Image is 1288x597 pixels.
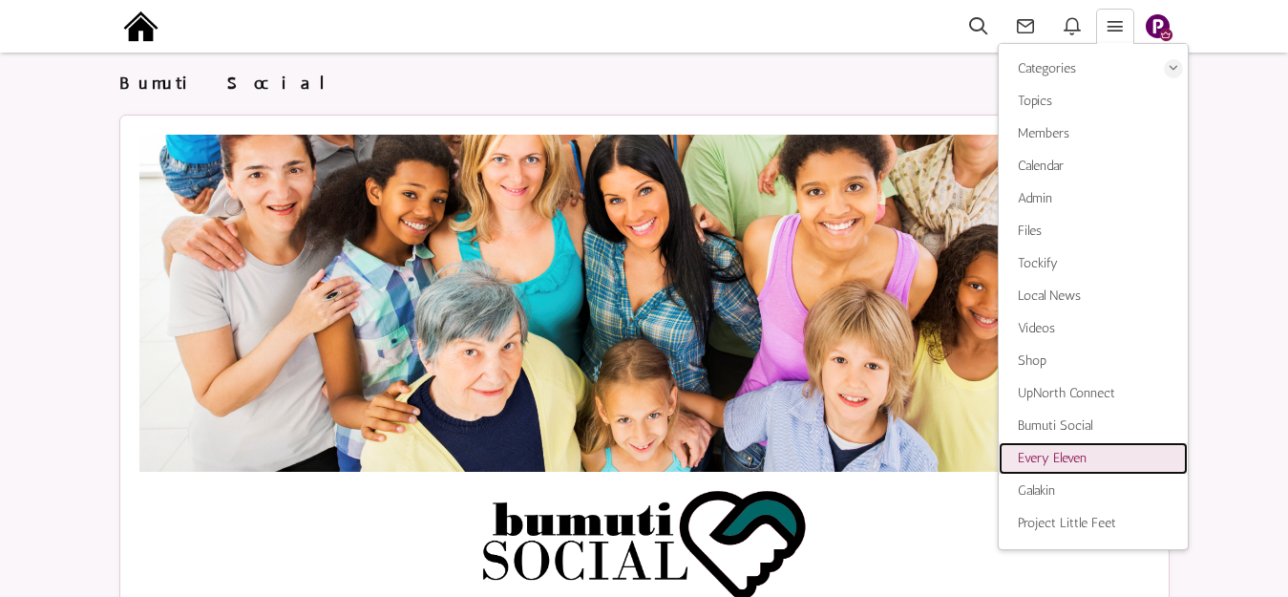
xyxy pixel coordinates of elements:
span: Files [1018,223,1042,239]
a: Shop [999,345,1188,377]
a: Topics [999,85,1188,117]
a: UpNorth Connect [999,377,1188,410]
a: Tockify [999,247,1188,280]
a: Project Little Feet [999,507,1188,540]
span: Calendar [1018,158,1064,174]
img: output-onlinepngtools%20-%202025-09-15T191211.976.png [119,5,162,48]
a: Local News [999,280,1188,312]
a: Videos [999,312,1188,345]
span: Bumuti Social [1018,417,1092,434]
a: Members [999,117,1188,150]
span: Every Eleven [1018,450,1087,466]
a: Files [999,215,1188,247]
span: Admin [1018,190,1052,206]
img: 286758%2F9490338%2FSlide2.png [139,135,1150,472]
span: Videos [1018,320,1055,336]
span: Tockify [1018,255,1058,271]
span: Members [1018,125,1069,141]
a: Admin [999,182,1188,215]
span: Local News [1018,288,1081,304]
a: Calendar [999,150,1188,182]
span: Project Little Feet [1018,515,1116,531]
span: Shop [1018,352,1046,369]
span: UpNorth Connect [1018,385,1115,401]
span: Topics [1018,93,1052,109]
span: Galakin [1018,482,1055,499]
a: Bumuti Social [999,410,1188,442]
a: Categories [999,53,1188,85]
a: Every Eleven [999,442,1188,475]
span: Bumuti Social [119,73,335,94]
img: Slide1.png [1146,14,1170,38]
a: Galakin [999,475,1188,507]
